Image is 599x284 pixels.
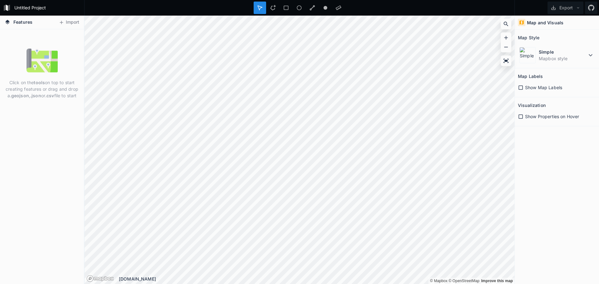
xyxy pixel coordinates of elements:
[539,55,587,62] dd: Mapbox style
[519,47,536,63] img: Simple
[34,80,45,85] strong: tools
[525,84,562,91] span: Show Map Labels
[518,33,539,42] h2: Map Style
[518,71,543,81] h2: Map Labels
[45,93,54,98] strong: .csv
[518,100,546,110] h2: Visualization
[86,275,114,282] a: Mapbox logo
[548,2,583,14] button: Export
[430,279,447,283] a: Mapbox
[27,45,58,76] img: empty
[56,17,82,27] button: Import
[30,93,41,98] strong: .json
[449,279,480,283] a: OpenStreetMap
[5,79,79,99] p: Click on the on top to start creating features or drag and drop a , or file to start
[481,279,513,283] a: Map feedback
[539,49,587,55] dt: Simple
[527,19,563,26] h4: Map and Visuals
[13,19,32,25] span: Features
[119,276,514,282] div: [DOMAIN_NAME]
[525,113,579,120] span: Show Properties on Hover
[10,93,29,98] strong: .geojson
